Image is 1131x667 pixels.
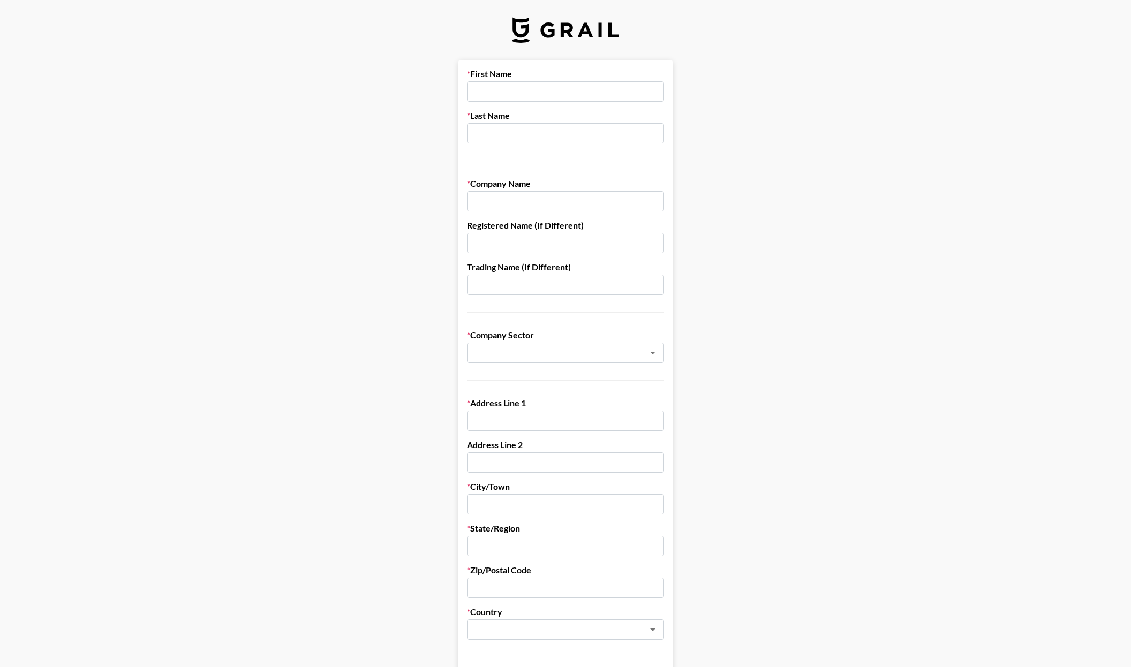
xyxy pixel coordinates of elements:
[467,523,664,534] label: State/Region
[645,622,660,637] button: Open
[467,110,664,121] label: Last Name
[467,565,664,575] label: Zip/Postal Code
[467,398,664,408] label: Address Line 1
[467,607,664,617] label: Country
[467,330,664,340] label: Company Sector
[467,220,664,231] label: Registered Name (If Different)
[467,439,664,450] label: Address Line 2
[467,262,664,272] label: Trading Name (If Different)
[467,481,664,492] label: City/Town
[467,69,664,79] label: First Name
[645,345,660,360] button: Open
[512,17,619,43] img: Grail Talent Logo
[467,178,664,189] label: Company Name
